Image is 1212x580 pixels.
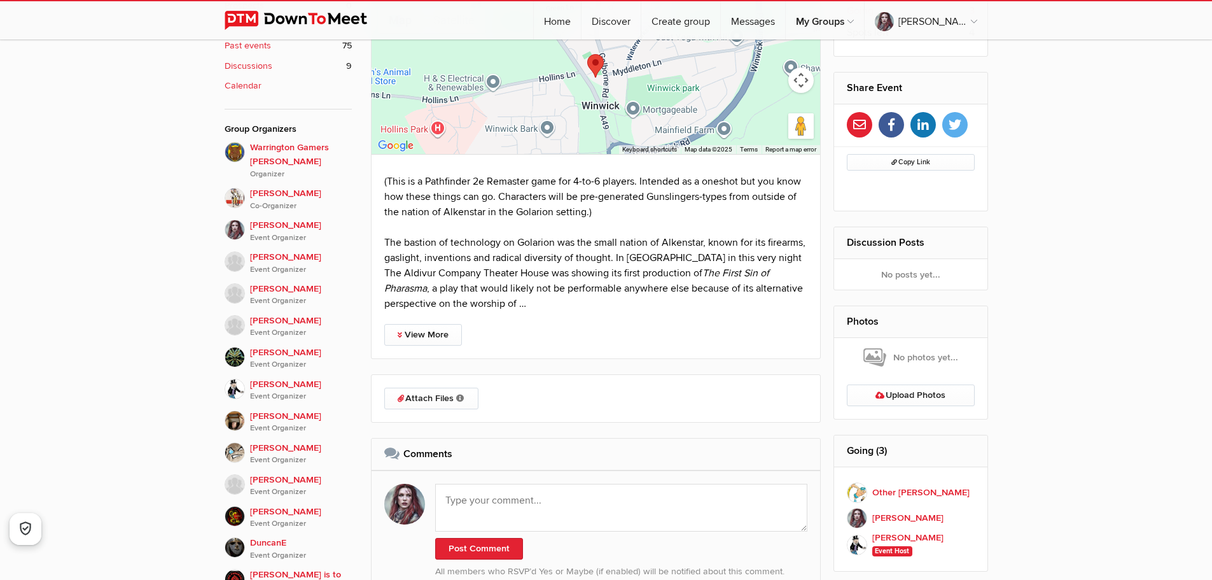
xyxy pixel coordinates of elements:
a: [PERSON_NAME] [847,506,975,531]
img: Kate H [847,508,867,528]
button: Post Comment [435,538,523,560]
img: Kate H [225,220,245,240]
a: [PERSON_NAME]Event Organizer [225,276,352,308]
a: Calendar [225,79,352,93]
span: DuncanE [250,536,352,562]
a: Photos [847,315,879,328]
i: Event Organizer [250,264,352,276]
span: No photos yet... [863,347,958,369]
a: [PERSON_NAME]Event Organizer [225,435,352,467]
span: Map data ©2025 [685,146,732,153]
a: Upload Photos [847,385,975,406]
button: Drag Pegman onto the map to open Street View [788,113,814,139]
p: (This is a Pathfinder 2e Remaster game for 4-to-6 players. Intended as a oneshot but you know how... [384,174,808,311]
img: Other Dave [847,483,867,503]
img: DownToMeet [225,11,387,30]
span: [PERSON_NAME] [250,505,352,530]
span: [PERSON_NAME] [250,187,352,212]
img: Google [375,138,417,154]
span: 75 [342,39,352,53]
i: Event Organizer [250,518,352,530]
a: Create group [641,1,720,39]
img: Carl D [847,535,867,555]
span: [PERSON_NAME] [250,409,352,435]
a: Other [PERSON_NAME] [847,480,975,506]
img: Rhys Breare [225,474,245,495]
button: Copy Link [847,154,975,171]
a: Report a map error [765,146,816,153]
i: Event Organizer [250,391,352,402]
img: Geordie Sean [225,315,245,336]
b: [PERSON_NAME] [872,511,944,525]
b: [PERSON_NAME] [872,531,944,545]
a: DuncanEEvent Organizer [225,530,352,562]
a: [PERSON_NAME]Event Organizer [225,403,352,435]
a: Discussion Posts [847,236,924,249]
span: Copy Link [891,158,930,166]
img: Tex Nicholls [225,283,245,304]
i: Event Organizer [250,550,352,562]
h2: Share Event [847,73,975,103]
a: Open this area in Google Maps (opens a new window) [375,138,417,154]
h2: Comments [384,439,808,469]
a: Discover [582,1,641,39]
a: Discussions 9 [225,59,352,73]
i: Event Organizer [250,295,352,307]
span: [PERSON_NAME] [250,473,352,499]
img: Jason Bridgeman [225,506,245,527]
a: [PERSON_NAME]Event Organizer [225,467,352,499]
b: Past events [225,39,271,53]
img: Gary-H [225,442,245,463]
div: Group Organizers [225,122,352,136]
img: Malcolm [225,188,245,208]
a: [PERSON_NAME]Event Organizer [225,499,352,530]
img: Ben Jordan [225,411,245,431]
b: Other [PERSON_NAME] [872,486,970,500]
a: Messages [721,1,785,39]
span: Warrington Gamers [PERSON_NAME] [250,141,352,180]
a: [PERSON_NAME]Event Organizer [225,212,352,244]
i: Co-Organizer [250,201,352,212]
i: Organizer [250,169,352,180]
i: Event Organizer [250,232,352,244]
i: Event Organizer [250,423,352,434]
b: Calendar [225,79,261,93]
a: Warrington Gamers [PERSON_NAME]Organizer [225,142,352,180]
p: All members who RSVP’d Yes or Maybe (if enabled) will be notified about this comment. [435,565,808,579]
span: [PERSON_NAME] [250,314,352,339]
span: 9 [346,59,352,73]
img: Gemma Johnson [225,251,245,272]
a: Past events 75 [225,39,352,53]
a: Attach Files [384,388,478,409]
span: [PERSON_NAME] [250,378,352,403]
a: [PERSON_NAME]Event Organizer [225,339,352,371]
i: Event Organizer [250,359,352,371]
button: Keyboard shortcuts [622,145,677,154]
img: Mike Horrill [225,347,245,367]
a: My Groups [786,1,864,39]
span: [PERSON_NAME] [250,441,352,467]
a: Home [534,1,581,39]
i: Event Organizer [250,486,352,498]
a: View More [384,324,462,346]
a: [PERSON_NAME]Co-Organizer [225,180,352,212]
img: DuncanE [225,537,245,558]
span: Event Host [872,546,912,556]
span: [PERSON_NAME] [250,218,352,244]
span: [PERSON_NAME] [250,250,352,276]
span: [PERSON_NAME] [250,282,352,308]
a: [PERSON_NAME]Event Organizer [225,308,352,339]
img: Carl D [225,379,245,399]
a: Terms (opens in new tab) [740,146,758,153]
i: Event Organizer [250,455,352,466]
i: Event Organizer [250,327,352,339]
span: [PERSON_NAME] [250,346,352,371]
em: The First Sin of Pharasma [384,267,769,295]
a: [PERSON_NAME]Event Organizer [225,244,352,276]
h2: Going (3) [847,435,975,466]
button: Map camera controls [788,67,814,93]
div: No posts yet... [834,259,987,290]
a: [PERSON_NAME] Event Host [847,531,975,558]
a: [PERSON_NAME]Event Organizer [225,371,352,403]
img: Warrington Gamers Dave [225,142,245,162]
